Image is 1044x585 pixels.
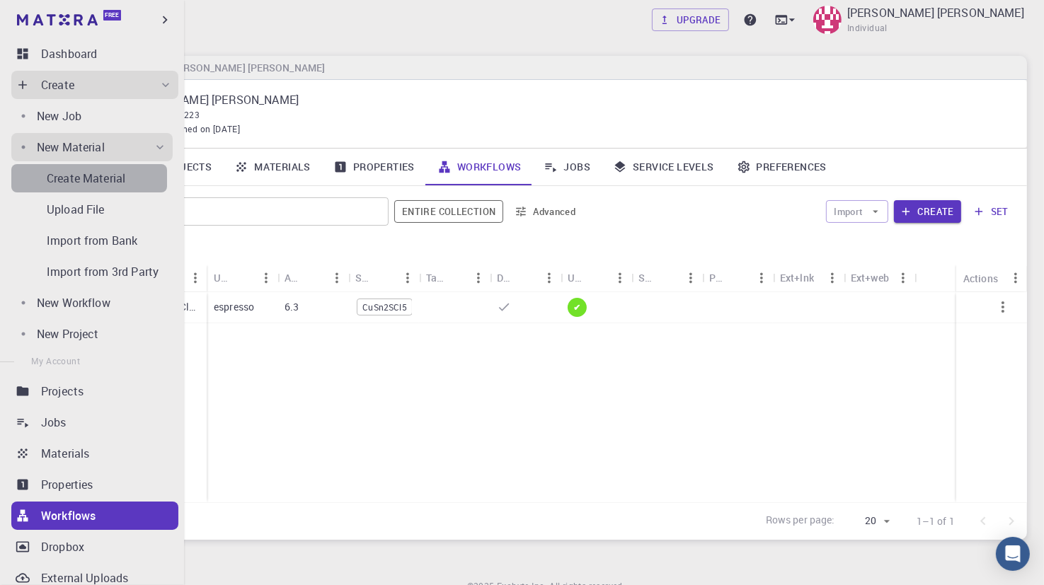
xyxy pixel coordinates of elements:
p: 6.3 [285,300,299,314]
button: Sort [728,267,750,289]
a: Upload File [11,195,167,224]
a: Materials [11,439,178,468]
div: Public [702,264,773,291]
button: Menu [609,267,631,289]
p: Properties [41,476,93,493]
p: espresso [214,300,254,314]
a: Preferences [725,149,838,185]
p: Import from 3rd Party [47,263,159,280]
div: Public [709,264,728,291]
div: Application Version [285,264,303,291]
a: Dashboard [11,40,178,68]
p: Materials [41,445,89,462]
button: Menu [538,267,561,289]
div: Up-to-date [561,264,631,291]
span: Individual [847,21,888,35]
p: Workflows [41,507,96,524]
p: [PERSON_NAME] [PERSON_NAME] [847,4,1024,21]
p: Create Material [47,170,125,187]
a: Workflows [11,502,178,530]
a: New Job [11,102,173,130]
div: Open Intercom Messenger [996,537,1030,571]
a: New Project [11,320,173,348]
button: Sort [515,267,538,289]
a: Import from Bank [11,226,167,255]
a: Properties [11,470,178,499]
p: New Job [37,108,81,124]
p: New Project [37,325,99,342]
div: Default [490,264,561,291]
button: Create [894,200,961,223]
p: New Workflow [37,294,110,311]
div: Actions [956,265,1027,292]
span: ✔ [568,301,586,313]
div: Ext+lnk [773,264,844,291]
a: Dropbox [11,533,178,561]
button: Menu [467,267,490,289]
div: Default [497,264,515,291]
div: Shared [631,264,702,291]
button: set [967,200,1016,223]
div: Up-to-date [568,264,586,291]
button: Import [826,200,888,223]
button: Sort [232,267,255,289]
img: logo [17,14,98,25]
div: Used application [214,264,232,291]
button: Menu [892,267,914,289]
p: Dashboard [41,45,97,62]
span: CuSn2SCl5 [357,301,411,313]
span: Joined on [DATE] [170,122,240,137]
div: Used application [207,264,277,291]
button: Sort [374,267,396,289]
div: New Material [11,133,173,161]
button: Sort [303,267,326,289]
p: Upload File [47,201,105,218]
p: Import from Bank [47,232,137,249]
a: Upgrade [652,8,729,31]
p: [PERSON_NAME] [PERSON_NAME] [122,91,1004,108]
button: Menu [1004,267,1027,289]
p: New Material [37,139,105,156]
div: Ext+lnk [780,264,814,291]
div: Subworkflows [348,264,419,291]
button: Sort [657,267,679,289]
button: Menu [184,267,207,289]
p: 1–1 of 1 [917,514,955,528]
div: Ext+web [844,264,914,291]
p: Projects [41,383,84,400]
div: Tags [426,264,444,291]
a: New Workflow [11,289,173,317]
div: Tags [419,264,490,291]
a: Jobs [11,408,178,436]
a: Materials [223,149,322,185]
span: Filter throughout whole library including sets (folders) [394,200,503,223]
a: Service Levels [602,149,725,185]
a: Import from 3rd Party [11,257,167,286]
div: Subworkflows [355,264,374,291]
a: Jobs [532,149,602,185]
button: Sort [586,267,609,289]
p: Jobs [41,414,67,431]
div: Ext+web [851,264,889,291]
button: Menu [679,267,702,289]
div: Shared [638,264,657,291]
button: Entire collection [394,200,503,223]
h6: [PERSON_NAME] [PERSON_NAME] [162,60,325,76]
button: Menu [326,267,348,289]
div: Application Version [277,264,348,291]
p: Dropbox [41,538,84,555]
button: Menu [396,267,419,289]
button: Advanced [509,200,583,223]
p: Rows per page: [766,513,835,529]
button: Menu [750,267,773,289]
span: My Account [31,355,80,366]
a: Workflows [426,149,533,185]
span: Hỗ trợ [30,10,71,23]
a: Properties [322,149,426,185]
div: Actions [963,265,998,292]
button: Menu [821,267,844,289]
div: 20 [841,511,894,531]
nav: breadcrumb [71,60,328,76]
p: Create [41,76,74,93]
button: Menu [255,267,277,289]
